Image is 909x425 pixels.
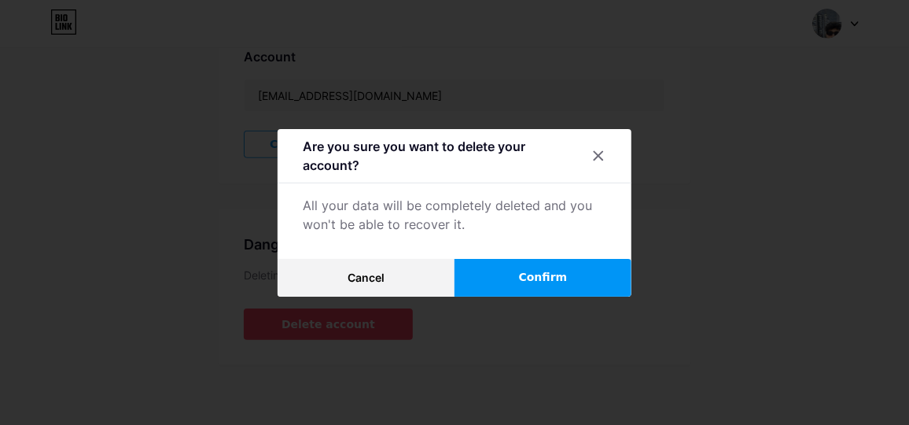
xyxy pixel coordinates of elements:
span: Cancel [348,271,385,284]
button: Confirm [454,259,631,297]
button: Cancel [278,259,454,297]
div: Are you sure you want to delete your account? [303,137,584,175]
div: All your data will be completely deleted and you won't be able to recover it. [303,196,606,234]
span: Confirm [519,269,568,286]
